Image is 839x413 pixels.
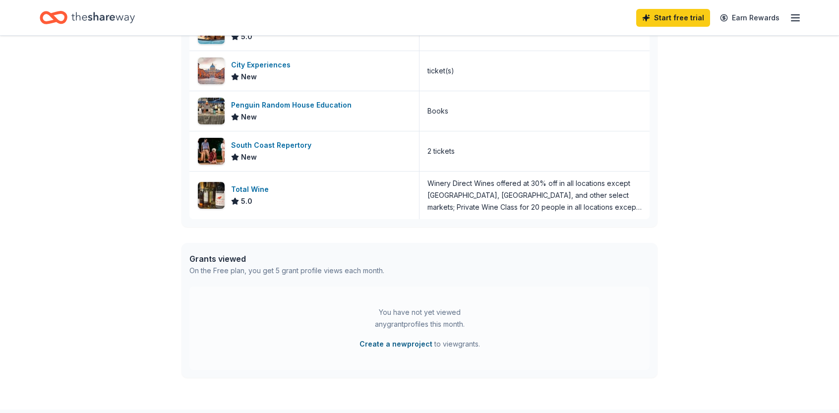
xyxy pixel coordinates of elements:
[714,9,785,27] a: Earn Rewards
[189,265,384,277] div: On the Free plan, you get 5 grant profile views each month.
[40,6,135,29] a: Home
[360,338,480,350] span: to view grants .
[231,139,315,151] div: South Coast Repertory
[198,138,225,165] img: Image for South Coast Repertory
[358,306,481,330] div: You have not yet viewed any grant profiles this month.
[241,195,252,207] span: 5.0
[241,31,252,43] span: 5.0
[427,105,448,117] div: Books
[636,9,710,27] a: Start free trial
[189,253,384,265] div: Grants viewed
[241,111,257,123] span: New
[198,58,225,84] img: Image for City Experiences
[241,151,257,163] span: New
[231,183,273,195] div: Total Wine
[198,182,225,209] img: Image for Total Wine
[231,99,356,111] div: Penguin Random House Education
[360,338,432,350] button: Create a newproject
[427,177,642,213] div: Winery Direct Wines offered at 30% off in all locations except [GEOGRAPHIC_DATA], [GEOGRAPHIC_DAT...
[427,145,455,157] div: 2 tickets
[231,59,295,71] div: City Experiences
[198,98,225,124] img: Image for Penguin Random House Education
[241,71,257,83] span: New
[427,65,454,77] div: ticket(s)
